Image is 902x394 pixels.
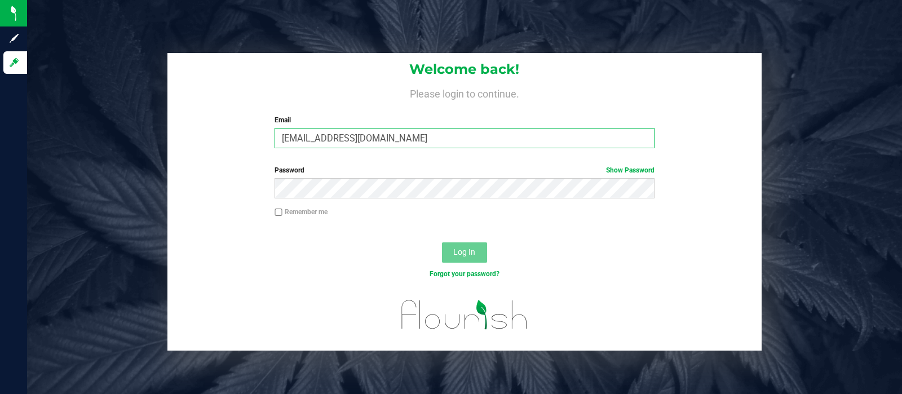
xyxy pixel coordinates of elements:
[275,209,282,216] input: Remember me
[390,291,539,339] img: flourish_logo.svg
[442,242,487,263] button: Log In
[167,62,762,77] h1: Welcome back!
[275,115,654,125] label: Email
[606,166,655,174] a: Show Password
[8,33,20,44] inline-svg: Sign up
[275,166,304,174] span: Password
[453,247,475,256] span: Log In
[167,86,762,99] h4: Please login to continue.
[8,57,20,68] inline-svg: Log in
[275,207,328,217] label: Remember me
[430,270,499,278] a: Forgot your password?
